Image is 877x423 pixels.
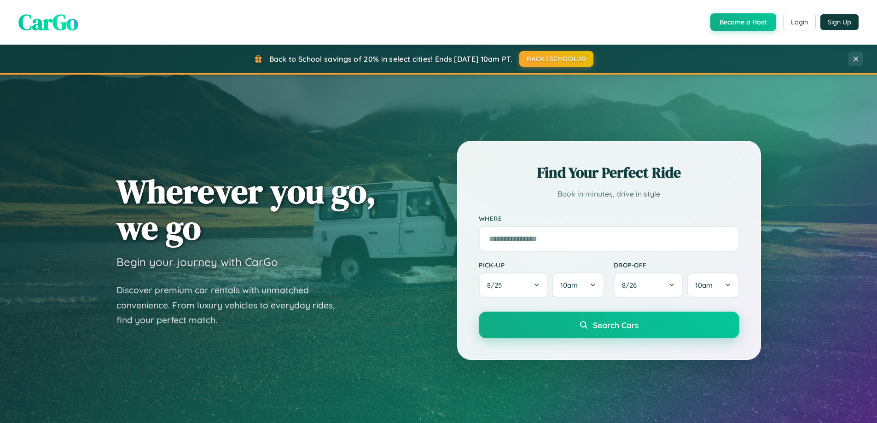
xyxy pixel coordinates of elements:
p: Book in minutes, drive in style [479,187,739,201]
p: Discover premium car rentals with unmatched convenience. From luxury vehicles to everyday rides, ... [116,283,347,328]
button: 8/25 [479,272,549,298]
span: CarGo [18,7,78,37]
button: Search Cars [479,312,739,338]
h3: Begin your journey with CarGo [116,255,278,269]
button: Become a Host [710,13,776,31]
button: BACK2SCHOOL20 [519,51,593,67]
span: Back to School savings of 20% in select cities! Ends [DATE] 10am PT. [269,54,512,64]
label: Where [479,214,739,222]
span: 8 / 26 [622,281,641,290]
h2: Find Your Perfect Ride [479,162,739,183]
span: 10am [560,281,578,290]
label: Drop-off [614,261,739,269]
span: 10am [695,281,713,290]
span: Search Cars [593,320,639,330]
button: 10am [687,272,739,298]
button: 8/26 [614,272,684,298]
button: 10am [552,272,604,298]
span: 8 / 25 [487,281,506,290]
button: Sign Up [820,14,859,30]
label: Pick-up [479,261,604,269]
h1: Wherever you go, we go [116,173,376,246]
button: Login [783,14,816,30]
